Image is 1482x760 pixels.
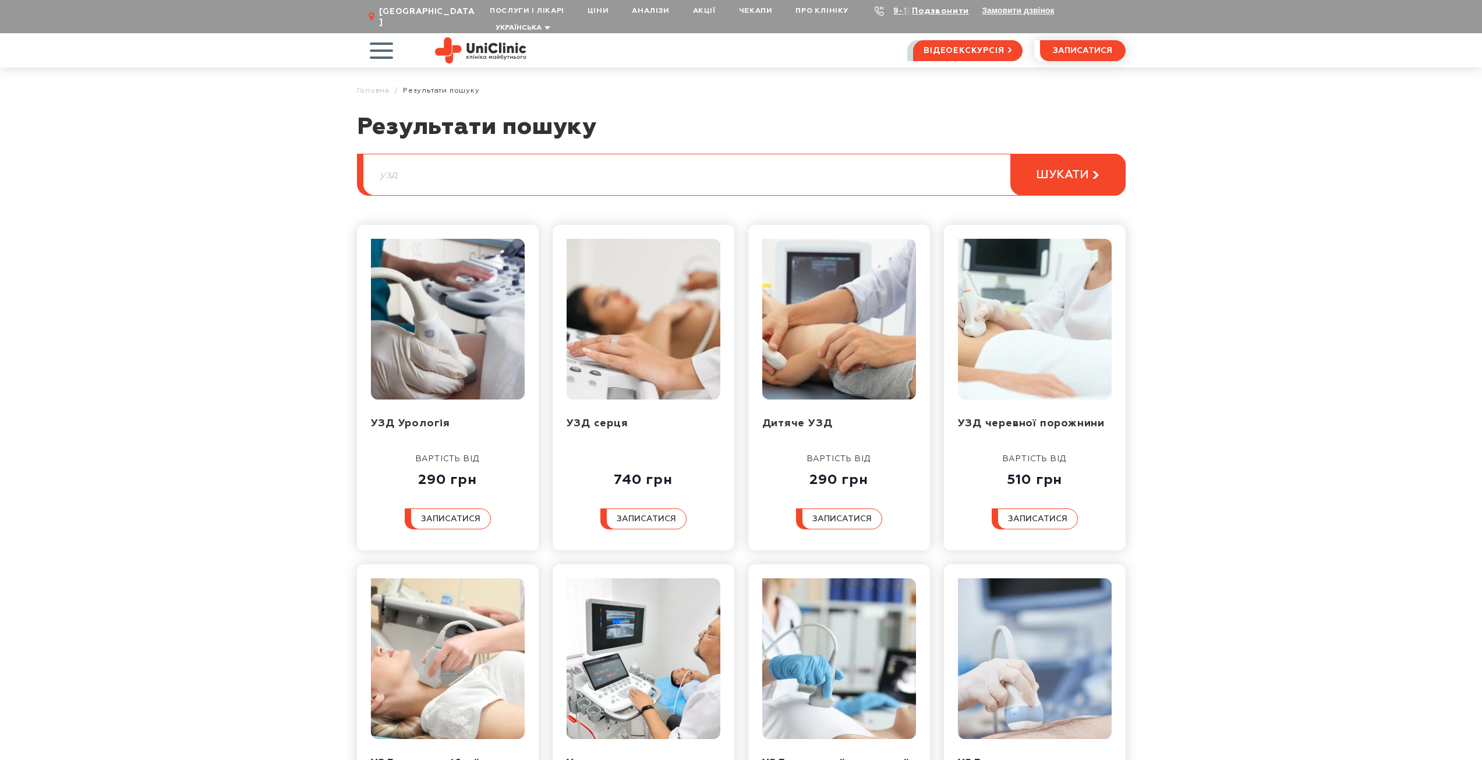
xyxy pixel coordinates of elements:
span: записатися [812,515,872,523]
img: УЗД серця [567,239,720,400]
a: УЗД черевної порожнини [958,418,1105,429]
a: 9-103 [893,7,919,15]
a: УЗД Урологія [371,418,451,429]
div: 510 грн [1003,464,1067,489]
img: УЗД Урологія [371,239,525,400]
img: Ультразвукова діагностика (УЗД) у Запоріжжі [567,578,720,739]
span: Результати пошуку [403,86,480,95]
span: записатися [617,515,676,523]
a: Головна [357,86,390,95]
img: Uniclinic [435,37,526,63]
button: Українська [493,24,550,33]
div: вартість від [1003,454,1067,464]
div: 290 грн [416,464,480,489]
div: 290 грн [807,464,871,489]
button: записатися [405,508,491,529]
img: УЗД щитоподібної залози [371,578,525,739]
img: УЗД черевної порожнини [958,239,1112,400]
span: записатися [1053,47,1112,55]
a: УЗД серця [567,418,628,429]
span: шукати [1036,168,1089,182]
span: записатися [421,515,480,523]
img: Дитяче УЗД [762,239,916,400]
button: Замовити дзвінок [982,6,1054,15]
span: відеоекскурсія [924,41,1004,61]
button: записатися [600,508,687,529]
img: УЗД легень та плевральної порожнини [958,578,1112,739]
span: Українська [496,24,542,31]
h1: Результати пошуку [357,113,1126,154]
div: 740 грн [614,464,673,489]
button: записатися [1040,40,1126,61]
a: Подзвонити [912,7,969,15]
span: [GEOGRAPHIC_DATA] [379,6,478,27]
button: записатися [796,508,882,529]
a: Дитяче УЗД [762,418,833,429]
button: шукати [1010,154,1126,196]
div: вартість від [807,454,871,464]
button: записатися [992,508,1078,529]
span: записатися [1008,515,1067,523]
div: вартість від [416,454,480,464]
a: відеоекскурсія [913,40,1022,61]
img: УЗД молочної та грудної залози [762,578,916,739]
